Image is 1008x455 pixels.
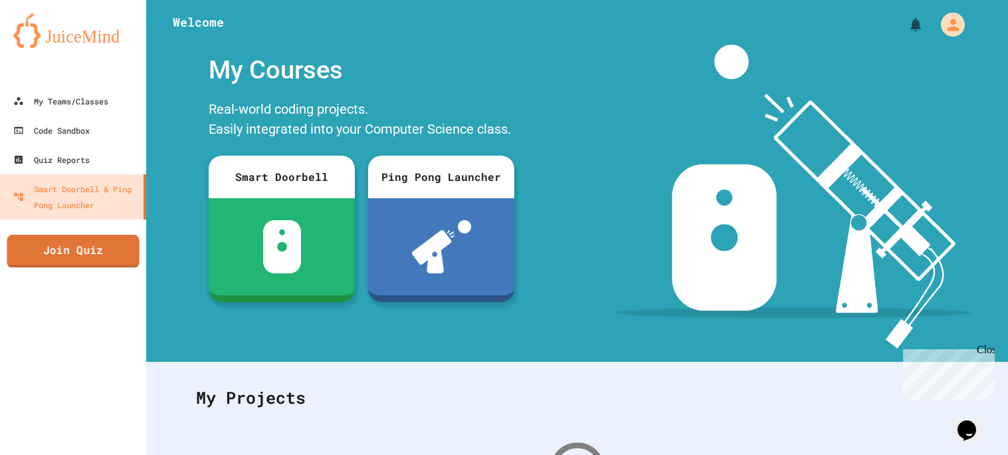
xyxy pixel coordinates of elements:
[412,220,471,273] img: ppl-with-ball.png
[13,93,108,109] div: My Teams/Classes
[927,9,968,40] div: My Account
[13,181,138,213] div: Smart Doorbell & Ping Pong Launcher
[13,13,133,48] img: logo-orange.svg
[368,156,514,198] div: Ping Pong Launcher
[7,235,139,268] a: Join Quiz
[898,344,995,400] iframe: chat widget
[202,96,521,146] div: Real-world coding projects. Easily integrated into your Computer Science class.
[209,156,355,198] div: Smart Doorbell
[615,45,971,349] img: banner-image-my-projects.png
[952,402,995,442] iframe: chat widget
[263,220,301,273] img: sdb-white.svg
[13,152,90,168] div: Quiz Reports
[5,5,92,84] div: Chat with us now!Close
[13,122,90,138] div: Code Sandbox
[183,372,971,424] div: My Projects
[883,13,927,36] div: My Notifications
[202,45,521,96] div: My Courses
